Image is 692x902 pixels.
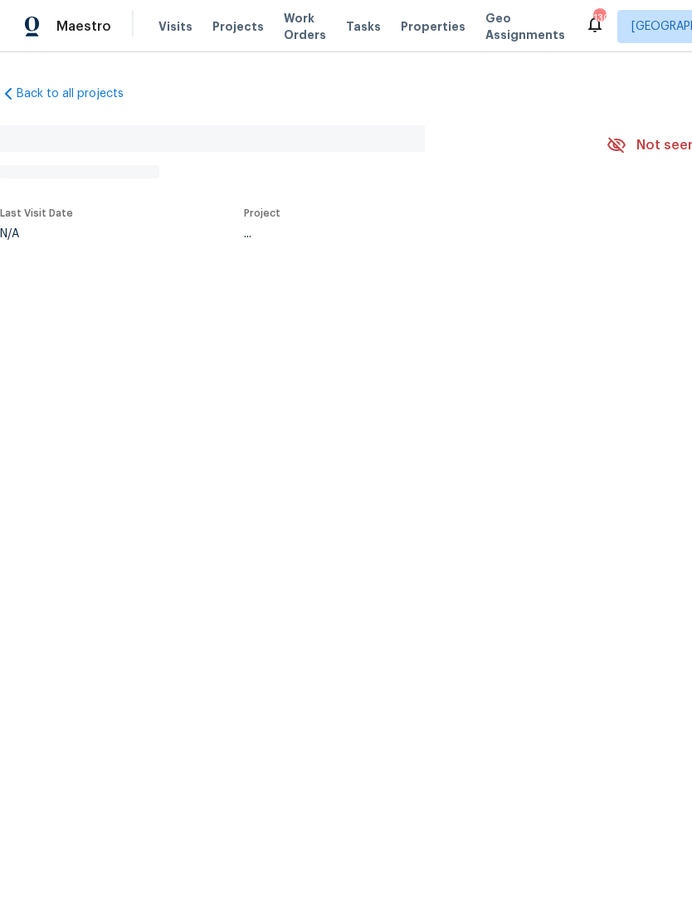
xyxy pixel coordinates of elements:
[244,228,563,240] div: ...
[593,10,605,27] div: 130
[485,10,565,43] span: Geo Assignments
[284,10,326,43] span: Work Orders
[346,21,381,32] span: Tasks
[212,18,264,35] span: Projects
[401,18,465,35] span: Properties
[244,208,280,218] span: Project
[158,18,192,35] span: Visits
[56,18,111,35] span: Maestro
